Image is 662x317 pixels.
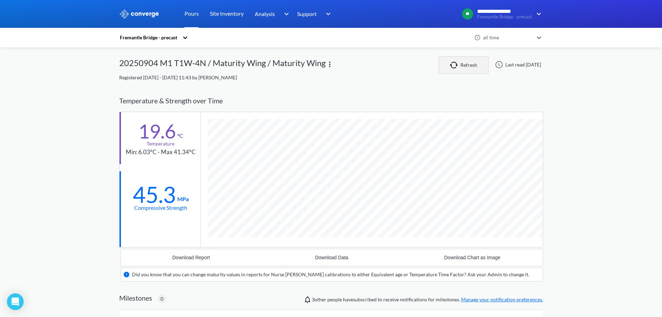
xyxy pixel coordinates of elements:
button: Download Report [121,249,262,266]
img: icon-refresh.svg [450,62,460,69]
div: Download Report [172,255,210,260]
h2: Milestones [119,294,152,302]
span: Fremantle Bridge - precast [477,14,532,19]
img: icon-clock.svg [474,34,481,41]
div: all time [481,34,533,41]
a: Manage your notification preferences. [461,296,543,302]
button: Download Chart as Image [402,249,543,266]
div: Min: 6.03°C - Max 41.34°C [126,148,196,157]
div: Compressive Strength [134,203,187,212]
div: 45.3 [133,186,176,203]
button: Download Data [261,249,402,266]
span: Jamie Milentis, Melvin Mendoza, Michael Heathwood [312,296,326,302]
div: Temperature [147,140,174,148]
span: people have subscribed to receive notifications for milestones. [312,296,543,303]
img: more.svg [326,60,334,69]
div: Download Data [315,255,349,260]
span: Support [297,9,317,18]
div: Temperature & Strength over Time [119,90,543,112]
div: Open Intercom Messenger [7,293,24,310]
div: Last read [DATE] [491,61,543,69]
img: downArrow.svg [279,10,291,18]
button: Refresh [439,56,489,74]
img: downArrow.svg [321,10,333,18]
div: 20250904 M1 T1W-4N / Maturity Wing / Maturity Wing [119,56,326,74]
img: downArrow.svg [532,10,543,18]
img: notifications-icon.svg [303,295,312,304]
img: logo_ewhite.svg [119,9,160,18]
div: Fremantle Bridge - precast [119,34,179,41]
div: 19.6 [138,122,176,140]
div: Did you know that you can change maturity values in reports for Nurse [PERSON_NAME] calibrations ... [132,271,529,278]
span: 0 [161,295,163,303]
span: Registered [DATE] - [DATE] 11:43 by [PERSON_NAME] [119,74,237,80]
span: Analysis [255,9,275,18]
div: Download Chart as Image [444,255,500,260]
